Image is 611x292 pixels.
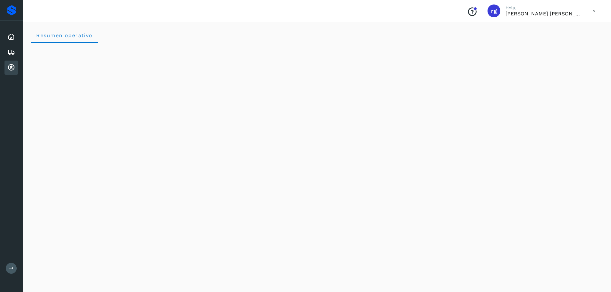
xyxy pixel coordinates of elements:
div: Inicio [4,30,18,44]
span: Resumen operativo [36,32,93,38]
div: Embarques [4,45,18,59]
div: Cuentas por cobrar [4,61,18,75]
p: Hola, [505,5,582,11]
p: rogelio guadalupe medina Armendariz [505,11,582,17]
